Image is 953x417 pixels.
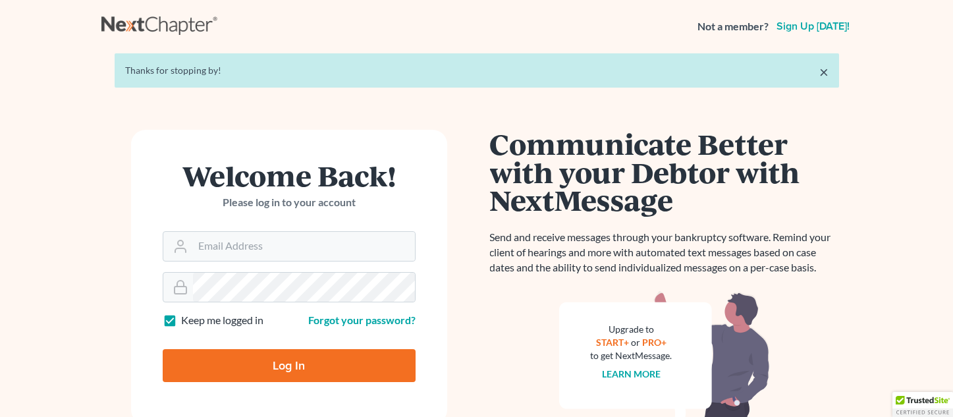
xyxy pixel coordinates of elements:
[591,323,672,336] div: Upgrade to
[490,230,839,275] p: Send and receive messages through your bankruptcy software. Remind your client of hearings and mo...
[642,337,667,348] a: PRO+
[125,64,829,77] div: Thanks for stopping by!
[181,313,263,328] label: Keep me logged in
[193,232,415,261] input: Email Address
[490,130,839,214] h1: Communicate Better with your Debtor with NextMessage
[163,161,416,190] h1: Welcome Back!
[602,368,661,379] a: Learn more
[774,21,852,32] a: Sign up [DATE]!
[163,195,416,210] p: Please log in to your account
[697,19,769,34] strong: Not a member?
[631,337,640,348] span: or
[892,392,953,417] div: TrustedSite Certified
[308,314,416,326] a: Forgot your password?
[591,349,672,362] div: to get NextMessage.
[163,349,416,382] input: Log In
[596,337,629,348] a: START+
[819,64,829,80] a: ×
